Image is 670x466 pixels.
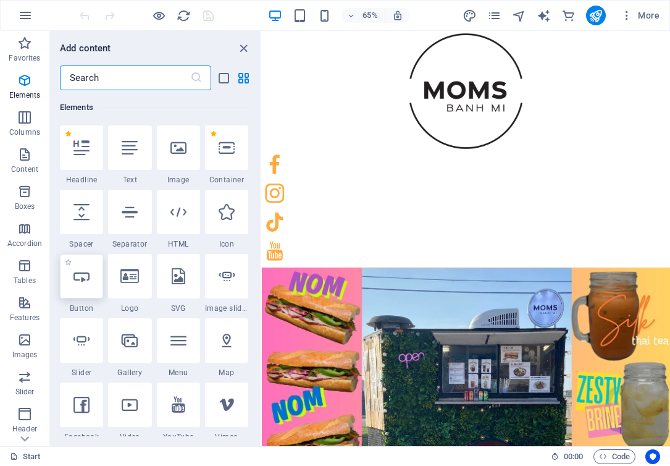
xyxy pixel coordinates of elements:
[9,90,41,100] p: Elements
[157,239,200,249] span: HTML
[12,350,38,360] p: Images
[60,125,103,185] div: Headline
[205,125,248,185] div: Container
[60,318,103,378] div: Slider
[599,449,630,464] span: Code
[151,8,166,23] button: Click here to leave preview mode and continue editing
[157,432,200,442] span: YouTube
[645,449,660,464] button: Usercentrics
[60,432,103,442] span: Facebook
[7,239,42,248] p: Accordion
[572,452,574,461] span: :
[60,383,103,442] div: Facebook
[360,8,380,23] h6: 65%
[157,303,200,313] span: SVG
[561,9,576,23] i: Commerce
[157,383,200,442] div: YouTube
[108,318,151,378] div: Gallery
[564,449,583,464] span: 00 00
[108,368,151,378] span: Gallery
[463,9,477,23] i: Design (Ctrl+Alt+Y)
[512,8,527,23] button: navigator
[341,8,385,23] button: 65%
[60,303,103,313] span: Button
[205,318,248,378] div: Map
[60,100,248,115] h6: Elements
[60,66,190,90] input: Search
[593,449,635,464] button: Code
[537,9,551,23] i: AI Writer
[586,6,606,25] button: publish
[65,130,72,137] span: Remove from favorites
[561,8,576,23] button: commerce
[487,9,501,23] i: Pages (Ctrl+Alt+S)
[157,190,200,249] div: HTML
[60,175,103,185] span: Headline
[205,239,248,249] span: Icon
[60,41,111,56] h6: Add content
[10,313,40,323] p: Features
[10,449,41,464] a: Click to cancel selection. Double-click to open Pages
[60,254,103,313] div: Button
[463,8,477,23] button: design
[616,6,664,25] button: More
[108,432,151,442] span: Video
[512,9,526,23] i: Navigator
[551,449,584,464] h6: Session time
[108,190,151,249] div: Separator
[14,276,36,286] p: Tables
[15,201,35,211] p: Boxes
[12,424,37,434] p: Header
[9,127,40,137] p: Columns
[621,9,660,22] span: More
[487,8,502,23] button: pages
[205,432,248,442] span: Vimeo
[157,368,200,378] span: Menu
[157,254,200,313] div: SVG
[392,10,403,21] i: On resize automatically adjust zoom level to fit chosen device.
[236,70,251,85] button: grid-view
[11,164,38,174] p: Content
[236,41,251,56] button: close panel
[588,9,603,23] i: Publish
[108,383,151,442] div: Video
[9,53,40,63] p: Favorites
[108,303,151,313] span: Logo
[177,9,191,23] i: Reload page
[65,259,72,266] span: Add to favorites
[205,303,248,313] span: Image slider
[205,254,248,313] div: Image slider
[108,254,151,313] div: Logo
[108,175,151,185] span: Text
[157,318,200,378] div: Menu
[108,125,151,185] div: Text
[216,70,231,85] button: list-view
[108,239,151,249] span: Separator
[210,130,217,137] span: Remove from favorites
[60,368,103,378] span: Slider
[60,190,103,249] div: Spacer
[205,383,248,442] div: Vimeo
[537,8,551,23] button: text_generator
[205,175,248,185] span: Container
[157,125,200,185] div: Image
[157,175,200,185] span: Image
[176,8,191,23] button: reload
[15,387,35,397] p: Slider
[205,368,248,378] span: Map
[60,239,103,249] span: Spacer
[205,190,248,249] div: Icon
